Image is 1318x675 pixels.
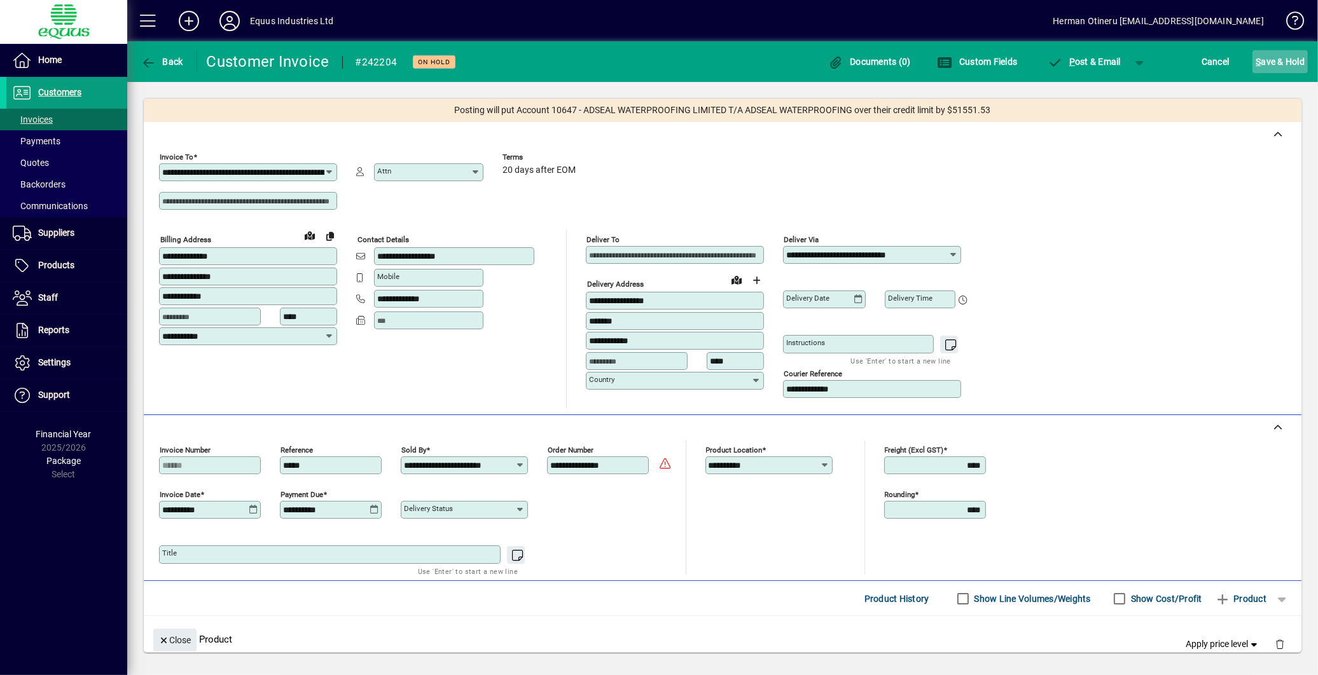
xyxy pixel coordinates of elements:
[1202,51,1230,72] span: Cancel
[13,136,60,146] span: Payments
[1053,11,1264,31] div: Herman Otineru [EMAIL_ADDRESS][DOMAIN_NAME]
[38,260,74,270] span: Products
[6,379,127,411] a: Support
[1265,629,1295,659] button: Delete
[356,52,398,72] div: #242204
[972,592,1091,605] label: Show Line Volumes/Weights
[153,629,197,651] button: Close
[46,456,81,466] span: Package
[13,179,66,189] span: Backorders
[6,217,127,249] a: Suppliers
[13,201,88,211] span: Communications
[786,294,829,303] mat-label: Delivery date
[418,564,518,578] mat-hint: Use 'Enter' to start a new line
[38,55,62,65] span: Home
[13,114,53,125] span: Invoices
[418,58,450,66] span: On hold
[169,10,209,32] button: Add
[150,634,200,645] app-page-header-button: Close
[1181,633,1265,656] button: Apply price level
[1128,592,1202,605] label: Show Cost/Profit
[1041,50,1127,73] button: Post & Email
[300,225,320,245] a: View on map
[828,57,911,67] span: Documents (0)
[160,446,211,454] mat-label: Invoice number
[6,174,127,195] a: Backorders
[825,50,914,73] button: Documents (0)
[885,490,915,499] mat-label: Rounding
[455,104,991,117] span: Posting will put Account 10647 - ADSEAL WATERPROOFING LIMITED T/A ADSEAL WATERPROOFING over their...
[784,235,819,244] mat-label: Deliver via
[6,282,127,314] a: Staff
[38,390,70,400] span: Support
[589,375,614,384] mat-label: Country
[6,109,127,130] a: Invoices
[141,57,183,67] span: Back
[160,153,193,161] mat-label: Invoice To
[1069,57,1075,67] span: P
[938,57,1018,67] span: Custom Fields
[401,446,426,454] mat-label: Sold by
[6,130,127,152] a: Payments
[1209,587,1273,610] button: Product
[6,250,127,282] a: Products
[281,446,313,454] mat-label: Reference
[1256,57,1261,67] span: S
[885,446,944,454] mat-label: Freight (excl GST)
[864,589,929,609] span: Product History
[6,315,127,346] a: Reports
[1047,57,1121,67] span: ost & Email
[207,51,329,72] div: Customer Invoice
[859,587,934,610] button: Product History
[162,549,177,557] mat-label: Title
[38,292,58,303] span: Staff
[726,269,747,290] a: View on map
[851,353,951,368] mat-hint: Use 'Enter' to start a new line
[38,325,69,335] span: Reports
[1256,51,1305,72] span: ave & Hold
[1277,3,1302,44] a: Knowledge Base
[250,11,334,31] div: Equus Industries Ltd
[38,357,71,367] span: Settings
[888,294,933,303] mat-label: Delivery time
[137,50,186,73] button: Back
[706,446,763,454] mat-label: Product location
[503,153,579,161] span: Terms
[13,158,49,168] span: Quotes
[320,226,340,246] button: Copy to Delivery address
[6,152,127,174] a: Quotes
[503,165,576,175] span: 20 days after EOM
[1215,589,1266,609] span: Product
[281,490,323,499] mat-label: Payment due
[784,369,842,378] mat-label: Courier Reference
[6,44,127,76] a: Home
[1186,637,1260,651] span: Apply price level
[127,50,197,73] app-page-header-button: Back
[209,10,250,32] button: Profile
[144,616,1301,662] div: Product
[548,446,593,454] mat-label: Order number
[377,167,391,175] mat-label: Attn
[38,228,74,238] span: Suppliers
[158,630,191,651] span: Close
[6,195,127,217] a: Communications
[1265,638,1295,650] app-page-header-button: Delete
[38,87,81,97] span: Customers
[1252,50,1308,73] button: Save & Hold
[36,429,92,439] span: Financial Year
[6,347,127,379] a: Settings
[786,338,825,347] mat-label: Instructions
[586,235,620,244] mat-label: Deliver To
[1198,50,1233,73] button: Cancel
[377,272,399,281] mat-label: Mobile
[160,490,200,499] mat-label: Invoice date
[404,504,453,513] mat-label: Delivery status
[934,50,1021,73] button: Custom Fields
[747,270,767,290] button: Choose address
